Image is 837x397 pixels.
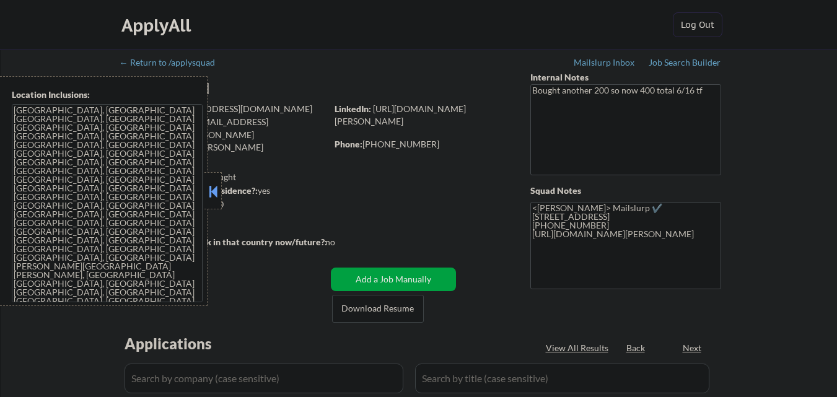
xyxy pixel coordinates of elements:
[120,58,227,70] a: ← Return to /applysquad
[335,103,371,114] strong: LinkedIn:
[530,71,721,84] div: Internal Notes
[335,103,466,126] a: [URL][DOMAIN_NAME][PERSON_NAME]
[120,198,326,211] div: $250,000
[649,58,721,67] div: Job Search Builder
[574,58,636,70] a: Mailslurp Inbox
[626,342,646,354] div: Back
[120,58,227,67] div: ← Return to /applysquad
[121,81,375,96] div: [PERSON_NAME]
[332,295,424,323] button: Download Resume
[683,342,703,354] div: Next
[325,236,361,248] div: no
[121,103,326,115] div: [EMAIL_ADDRESS][DOMAIN_NAME]
[335,138,510,151] div: [PHONE_NUMBER]
[121,237,327,247] strong: Will need Visa to work in that country now/future?:
[649,58,721,70] a: Job Search Builder
[125,364,403,393] input: Search by company (case sensitive)
[415,364,709,393] input: Search by title (case sensitive)
[121,129,326,165] div: [PERSON_NAME][EMAIL_ADDRESS][PERSON_NAME][DOMAIN_NAME]
[125,336,247,351] div: Applications
[574,58,636,67] div: Mailslurp Inbox
[120,171,326,183] div: 264 sent / 400 bought
[673,12,722,37] button: Log Out
[335,139,362,149] strong: Phone:
[121,116,326,140] div: [EMAIL_ADDRESS][DOMAIN_NAME]
[121,15,195,36] div: ApplyAll
[12,89,203,101] div: Location Inclusions:
[530,185,721,197] div: Squad Notes
[546,342,612,354] div: View All Results
[331,268,456,291] button: Add a Job Manually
